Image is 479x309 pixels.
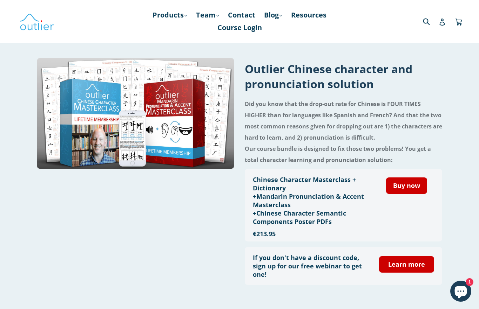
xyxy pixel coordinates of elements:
[224,9,259,21] a: Contact
[261,9,286,21] a: Blog
[421,14,440,28] input: Search
[253,253,369,279] h3: If you don't have a discount code, sign up for our free webinar to get one!
[245,61,442,91] h1: Outlier Chinese character and pronunciation solution
[19,11,54,31] img: Outlier Linguistics
[193,9,223,21] a: Team
[37,58,234,169] img: Chinese Total Package Outlier Linguistics
[253,230,276,238] span: €213.95
[245,98,442,166] h4: Did you know that the drop-out rate for Chinese is FOUR TIMES HIGHER than for languages like Span...
[253,175,369,226] h3: Chinese Character Masterclass + Dictionary +Mandarin Pronunciation & Accent Masterclass +Chinese ...
[386,177,427,194] a: Buy now
[288,9,330,21] a: Resources
[149,9,191,21] a: Products
[379,256,434,273] a: Learn more
[448,281,473,303] inbox-online-store-chat: Shopify online store chat
[214,21,265,34] a: Course Login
